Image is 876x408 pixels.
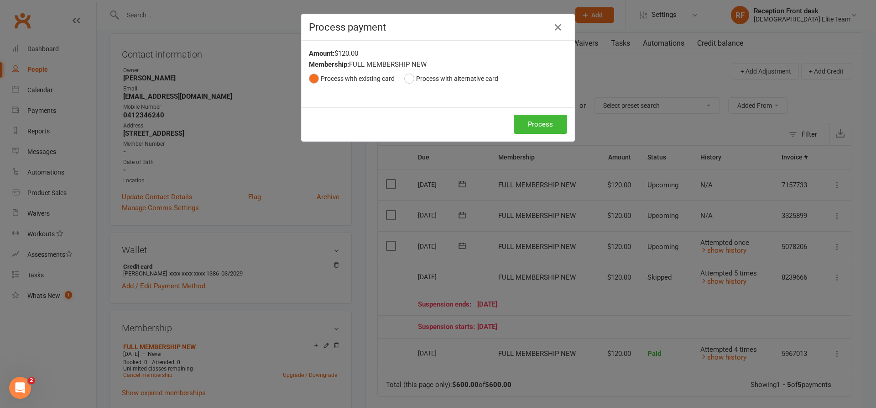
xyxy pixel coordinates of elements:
[514,115,567,134] button: Process
[404,70,498,87] button: Process with alternative card
[309,70,395,87] button: Process with existing card
[28,377,35,384] span: 2
[309,48,567,59] div: $120.00
[309,59,567,70] div: FULL MEMBERSHIP NEW
[309,49,334,58] strong: Amount:
[9,377,31,399] iframe: Intercom live chat
[551,20,565,35] button: Close
[309,60,349,69] strong: Membership:
[309,21,567,33] h4: Process payment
